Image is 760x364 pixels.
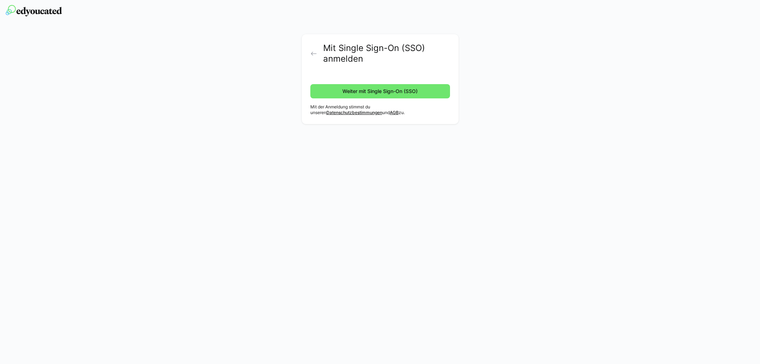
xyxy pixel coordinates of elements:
[323,43,450,64] h2: Mit Single Sign-On (SSO) anmelden
[341,88,419,95] span: Weiter mit Single Sign-On (SSO)
[310,84,450,98] button: Weiter mit Single Sign-On (SSO)
[310,104,450,116] p: Mit der Anmeldung stimmst du unseren und zu.
[6,5,62,16] img: edyoucated
[390,110,399,115] a: AGB
[326,110,382,115] a: Datenschutzbestimmungen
